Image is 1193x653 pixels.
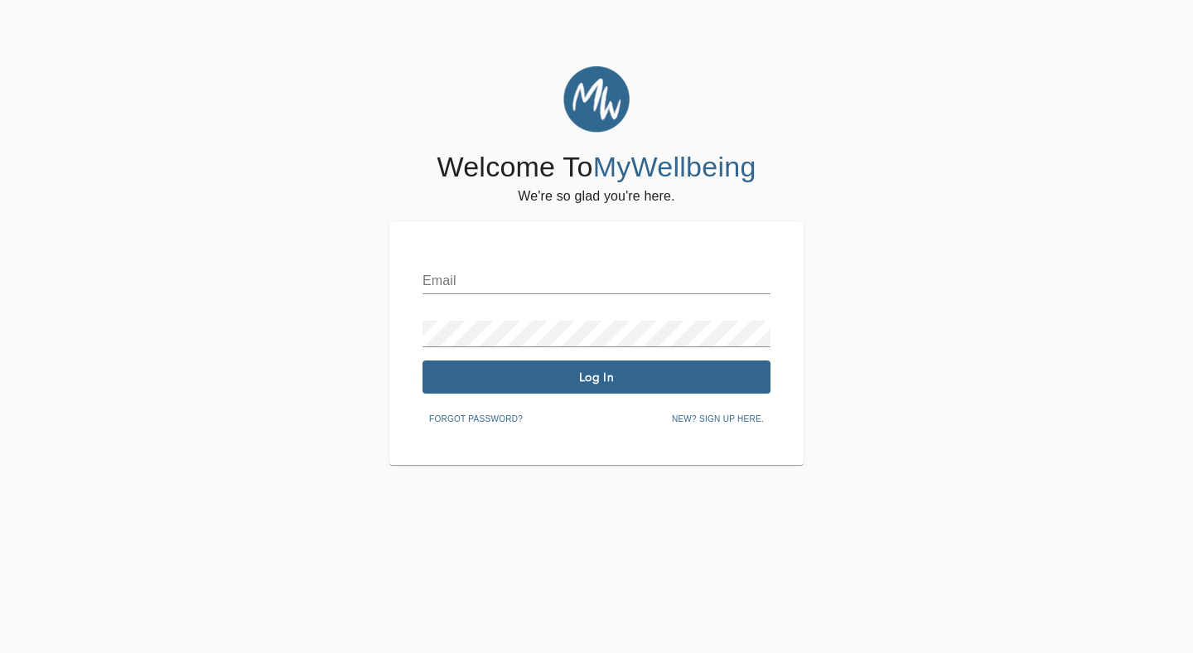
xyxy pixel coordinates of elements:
span: Forgot password? [429,412,523,427]
h6: We're so glad you're here. [518,185,674,208]
button: New? Sign up here. [665,407,770,432]
a: Forgot password? [423,411,529,424]
h4: Welcome To [437,150,756,185]
button: Log In [423,360,770,394]
span: New? Sign up here. [672,412,764,427]
span: MyWellbeing [593,151,756,182]
img: MyWellbeing [563,66,630,133]
button: Forgot password? [423,407,529,432]
span: Log In [429,370,764,385]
